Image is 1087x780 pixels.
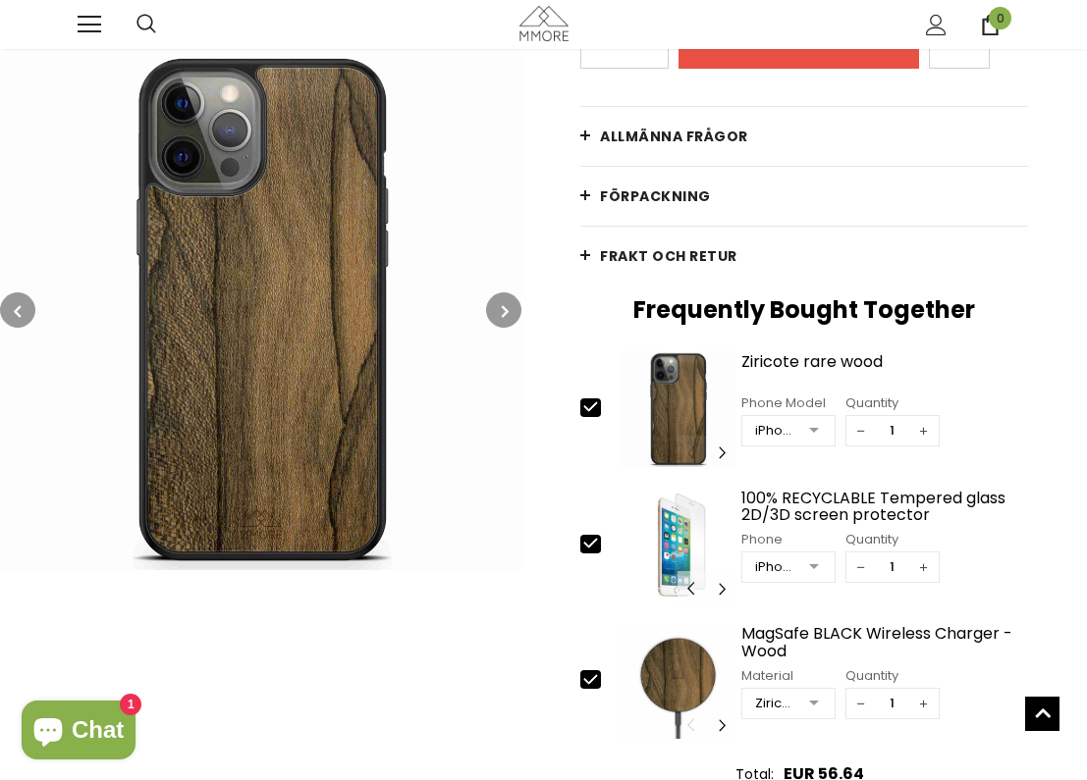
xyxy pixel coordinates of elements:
a: MagSafe BLACK Wireless Charger - Wood [741,625,1028,659]
div: iPhone 6/6S/7/8/SE2/SE3 [755,557,795,577]
span: + [909,416,939,445]
div: Phone [741,530,836,549]
a: FÖRPACKNING [580,167,1028,226]
span: Allmänna frågor [600,127,748,146]
a: 0 [980,15,1001,35]
a: Frakt och retur [580,227,1028,286]
a: Ziricote rare wood [741,353,1028,388]
img: Screen Protector iPhone SE 2 [620,485,735,606]
span: 0 [989,7,1011,29]
inbox-online-store-chat: Shopify online store chat [16,701,141,764]
span: − [846,552,876,582]
div: Quantity [845,393,940,413]
img: MagSafe BLACK Wireless Charger - Wood image 0 [620,620,735,742]
div: Phone Model [741,393,836,413]
img: Ziricote rare wood image 0 [620,348,735,470]
div: Material [741,666,836,686]
span: − [846,416,876,445]
span: Frakt och retur [600,246,737,266]
h2: Frequently Bought Together [580,295,1028,325]
span: + [909,552,939,582]
img: MMORE-fall [519,6,569,40]
a: Allmänna frågor [580,107,1028,166]
span: FÖRPACKNING [600,186,711,206]
a: 100% RECYCLABLE Tempered glass 2D/3D screen protector [741,490,1028,524]
div: Quantity [845,530,940,549]
div: iPhone 12 Pro Max [755,421,795,441]
div: Quantity [845,666,940,686]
